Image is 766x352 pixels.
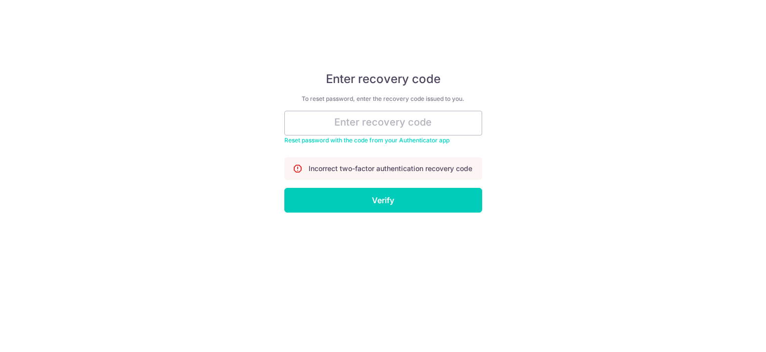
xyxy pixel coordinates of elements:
[284,95,482,103] div: To reset password, enter the recovery code issued to you.
[284,71,482,87] h5: Enter recovery code
[309,164,472,174] p: Incorrect two-factor authentication recovery code
[284,111,482,135] input: Enter recovery code
[284,188,482,213] input: Verify
[284,136,450,144] a: Reset password with the code from your Authenticator app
